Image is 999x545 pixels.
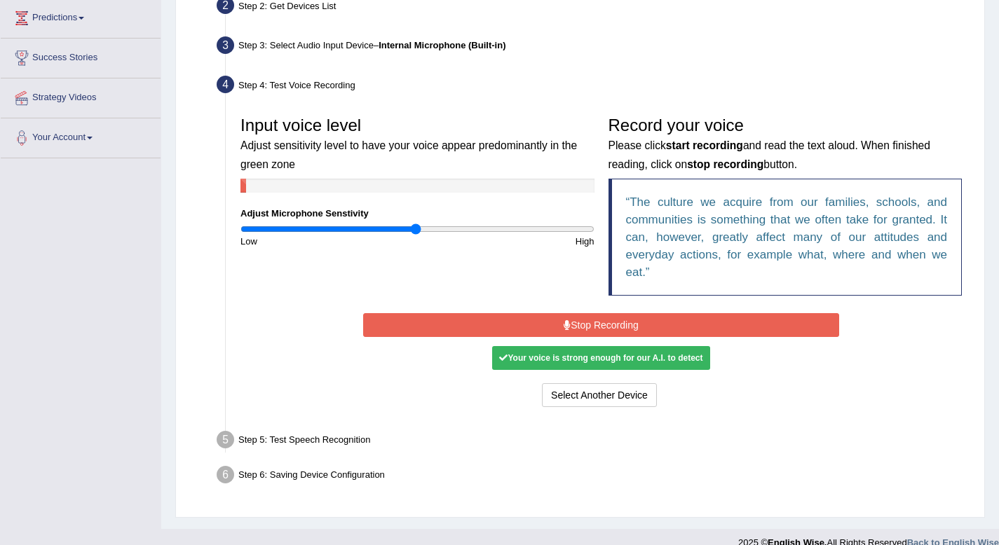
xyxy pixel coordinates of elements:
[379,40,505,50] b: Internal Microphone (Built-in)
[609,116,963,172] h3: Record your voice
[542,383,657,407] button: Select Another Device
[210,427,978,457] div: Step 5: Test Speech Recognition
[609,139,930,170] small: Please click and read the text aloud. When finished reading, click on button.
[417,235,601,248] div: High
[240,139,577,170] small: Adjust sensitivity level to have your voice appear predominantly in the green zone
[374,40,506,50] span: –
[1,78,161,113] a: Strategy Videos
[210,32,978,63] div: Step 3: Select Audio Input Device
[1,39,161,74] a: Success Stories
[1,118,161,153] a: Your Account
[240,116,594,172] h3: Input voice level
[666,139,743,151] b: start recording
[687,158,763,170] b: stop recording
[492,346,709,370] div: Your voice is strong enough for our A.I. to detect
[240,207,369,220] label: Adjust Microphone Senstivity
[233,235,417,248] div: Low
[210,462,978,492] div: Step 6: Saving Device Configuration
[363,313,839,337] button: Stop Recording
[626,195,948,279] q: The culture we acquire from our families, schools, and communities is something that we often tak...
[210,71,978,102] div: Step 4: Test Voice Recording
